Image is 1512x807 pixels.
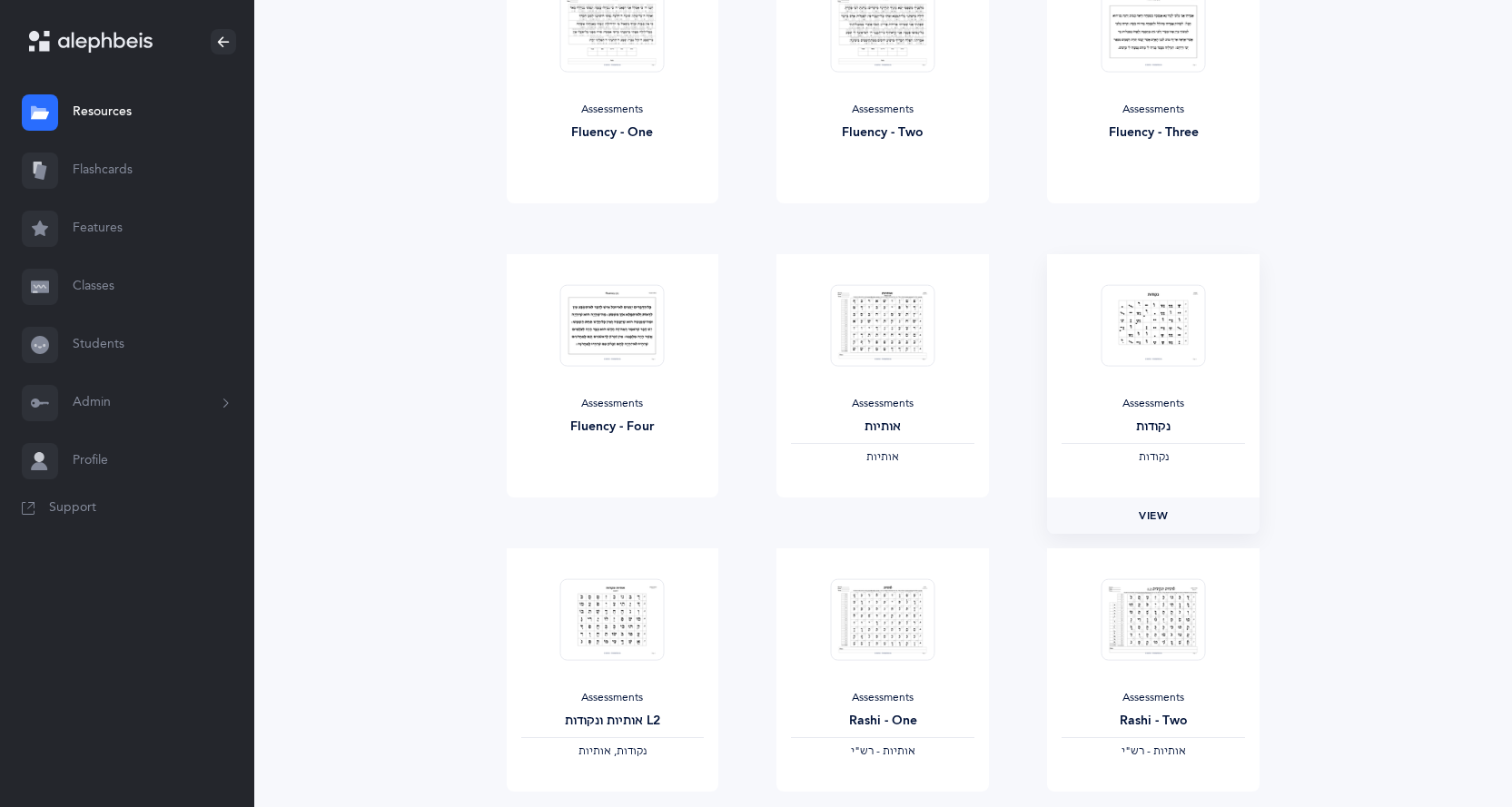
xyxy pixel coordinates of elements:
[831,578,935,661] img: Test_Form_-_%D7%90%D7%95%D7%AA%D7%99%D7%95%D7%AA_-Rashi_thumbnail_1703785176.png
[791,712,974,731] div: Rashi - One
[1421,716,1490,785] iframe: Drift Widget Chat Controller
[1062,418,1245,437] div: נקודות
[578,744,647,757] span: ‫נקודות, אותיות‬
[521,418,705,437] div: Fluency - Four
[1139,450,1169,463] span: ‫נקודות‬
[1062,712,1245,731] div: Rashi - Two
[1062,123,1245,143] div: Fluency - Three
[831,284,935,367] img: Test_Form_-_%D7%90%D7%95%D7%AA%D7%99%D7%95%D7%AA_thumbnail_1703568131.png
[1047,497,1260,534] a: View
[1062,103,1245,117] div: Assessments
[521,691,705,705] div: Assessments
[521,712,705,731] div: אותיות ונקודות L2
[1102,284,1206,367] img: Test_Form_-_%D7%A0%D7%A7%D7%95%D7%93%D7%95%D7%AA_thumbnail_1703568348.png
[791,691,974,705] div: Assessments
[791,123,974,143] div: Fluency - Two
[791,103,974,117] div: Assessments
[791,397,974,411] div: Assessments
[521,123,705,143] div: Fluency - One
[560,578,665,661] img: Test_Form_-_%D7%90%D7%95%D7%AA%D7%99%D7%95%D7%AA_%D7%95%D7%A0%D7%A7%D7%95%D7%93%D7%95%D7%AA_L2_th...
[1139,507,1168,524] span: View
[866,450,899,463] span: ‫אותיות‬
[1062,397,1245,411] div: Assessments
[560,284,665,367] img: Fluency_4_thumbnail_1683460130.png
[851,744,915,757] span: ‫אותיות - רש"י‬
[49,499,96,517] span: Support
[521,103,705,117] div: Assessments
[1102,578,1206,661] img: Test_Form_-_%D7%90%D7%95%D7%AA%D7%99%D7%95%D7%AA_%D7%95%D7%A0%D7%A7%D7%95%D7%93%D7%95%D7%AA_L2_Ra...
[1122,744,1186,757] span: ‫אותיות - רש"י‬
[791,418,974,437] div: אותיות
[1062,691,1245,705] div: Assessments
[521,397,705,411] div: Assessments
